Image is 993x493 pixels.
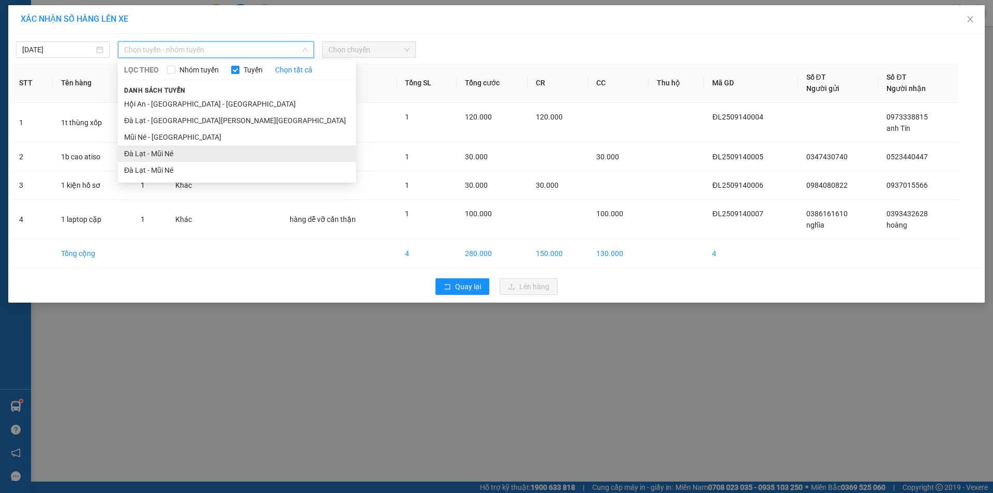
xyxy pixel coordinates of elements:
div: 0984080822 [9,32,114,47]
span: 30.000 [465,181,488,189]
span: 1 [405,153,409,161]
td: Khác [167,200,213,240]
li: Đà Lạt - Mũi Né [118,162,356,178]
span: close [966,15,974,23]
span: 0386161610 [806,210,848,218]
span: 1 [141,181,145,189]
span: 100.000 [596,210,623,218]
button: rollbackQuay lại [435,278,489,295]
span: Người gửi [806,84,839,93]
span: CƯỚC RỒI : [8,54,57,65]
td: Tổng cộng [53,240,133,268]
span: ĐL2509140007 [712,210,763,218]
th: STT [11,63,53,103]
span: rollback [444,283,451,291]
span: Chọn chuyến [328,42,410,57]
span: 30.000 [536,181,559,189]
div: Tên hàng: 1 kiện hồ sơ ( : 1 ) [9,71,204,84]
a: Chọn tất cả [275,64,312,76]
span: 30.000 [596,153,619,161]
span: 1 [405,113,409,121]
span: Nhận: [121,9,146,20]
span: 30.000 [465,153,488,161]
td: 1 [11,103,53,143]
button: Close [956,5,985,34]
td: 2 [11,143,53,171]
span: Danh sách tuyến [118,86,192,95]
span: 0393432628 [886,210,928,218]
span: 1 [405,210,409,218]
th: Tổng cước [457,63,528,103]
span: hoàng [886,221,907,229]
span: nghĩa [806,221,824,229]
li: Đà Lạt - Mũi Né [118,145,356,162]
span: Số ĐT [806,73,826,81]
th: CC [588,63,649,103]
th: Mã GD [704,63,798,103]
span: Tuyến [239,64,267,76]
span: 1 [405,181,409,189]
span: 0973338815 [886,113,928,121]
li: Đà Lạt - [GEOGRAPHIC_DATA][PERSON_NAME][GEOGRAPHIC_DATA] [118,112,356,129]
span: down [302,47,308,53]
th: CR [528,63,588,103]
span: LỌC THEO [124,64,159,76]
td: 130.000 [588,240,649,268]
th: Tên hàng [53,63,133,103]
span: ĐL2509140004 [712,113,763,121]
span: Người nhận [886,84,926,93]
td: 3 [11,171,53,200]
th: Thu hộ [649,63,704,103]
span: hàng dễ vỡ cẩn thận [290,215,356,223]
td: 4 [704,240,798,268]
span: 0523440447 [886,153,928,161]
span: 1 [141,215,145,223]
div: [PERSON_NAME] [121,9,204,32]
span: ĐL2509140006 [712,181,763,189]
span: Nhóm tuyến [175,64,223,76]
span: ĐL2509140005 [712,153,763,161]
span: Chọn tuyến - nhóm tuyến [124,42,308,57]
td: Khác [167,171,213,200]
td: 1t thùng xốp [53,103,133,143]
span: 0347430740 [806,153,848,161]
span: 120.000 [465,113,492,121]
div: [GEOGRAPHIC_DATA] [9,9,114,32]
td: 4 [397,240,457,268]
th: Tổng SL [397,63,457,103]
td: 150.000 [528,240,588,268]
span: 100.000 [465,210,492,218]
td: 1b cao atiso [53,143,133,171]
span: Số ĐT [886,73,906,81]
span: 0937015566 [886,181,928,189]
li: Hội An - [GEOGRAPHIC_DATA] - [GEOGRAPHIC_DATA] [118,96,356,112]
button: uploadLên hàng [500,278,558,295]
span: SL [136,70,150,85]
td: 280.000 [457,240,528,268]
li: Mũi Né - [GEOGRAPHIC_DATA] [118,129,356,145]
span: 120.000 [536,113,563,121]
input: 14/09/2025 [22,44,94,55]
td: 4 [11,200,53,240]
div: 0937015566 [121,32,204,47]
td: 1 kiện hồ sơ [53,171,133,200]
span: XÁC NHẬN SỐ HÀNG LÊN XE [21,14,128,24]
span: Quay lại [455,281,481,292]
td: 1 laptop cặp [53,200,133,240]
div: 30.000 [8,53,115,65]
span: 0984080822 [806,181,848,189]
span: anh Tín [886,124,910,132]
span: Gửi: [9,9,25,20]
